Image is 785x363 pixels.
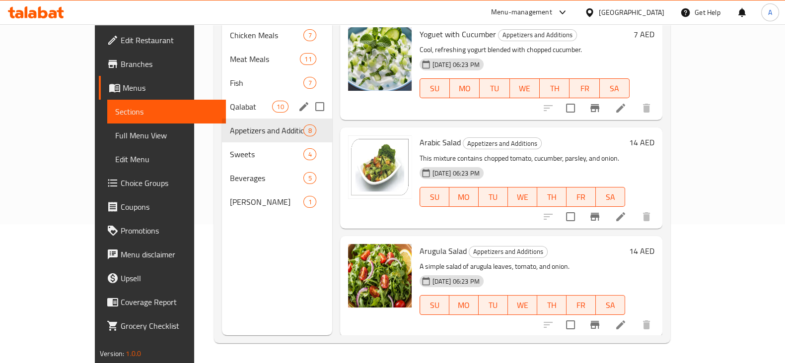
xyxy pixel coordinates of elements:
div: items [303,172,316,184]
button: Branch-specific-item [583,205,607,229]
span: Grocery Checklist [121,320,218,332]
button: FR [570,78,599,98]
span: Choice Groups [121,177,218,189]
div: items [303,124,316,136]
a: Sections [107,100,226,123]
span: TU [483,190,504,204]
span: 5 [304,174,315,183]
span: Coverage Report [121,296,218,308]
a: Edit menu item [615,102,627,114]
button: MO [449,295,479,315]
button: WE [508,187,537,207]
button: WE [508,295,537,315]
span: Fish [230,77,304,89]
span: WE [512,190,533,204]
button: FR [567,295,596,315]
span: 11 [300,55,315,64]
div: Appetizers and Additions [463,137,542,149]
span: Version: [100,347,124,360]
span: Appetizers and Additions [463,138,541,149]
div: Dhabayeh [230,196,304,208]
span: Chicken Meals [230,29,304,41]
span: TU [483,298,504,312]
span: MO [453,298,475,312]
button: TU [479,187,508,207]
div: Sweets [230,148,304,160]
button: WE [510,78,540,98]
button: MO [449,187,479,207]
span: WE [512,298,533,312]
span: MO [454,81,476,96]
span: Branches [121,58,218,70]
button: TH [540,78,570,98]
span: 1.0.0 [126,347,141,360]
div: Appetizers and Additions8 [222,119,332,142]
span: Beverages [230,172,304,184]
span: 10 [273,102,287,112]
a: Promotions [99,219,226,242]
span: Full Menu View [115,129,218,141]
button: TU [480,78,509,98]
span: Select to update [560,314,581,335]
button: SU [420,78,450,98]
span: A [768,7,772,18]
a: Edit menu item [615,211,627,223]
span: SA [600,190,621,204]
button: delete [635,313,658,337]
span: SA [600,298,621,312]
span: Appetizers and Additions [499,29,576,41]
button: SU [420,187,449,207]
img: Yoguet with Cucumber [348,27,412,91]
span: Edit Restaurant [121,34,218,46]
div: Appetizers and Additions [498,29,577,41]
a: Choice Groups [99,171,226,195]
p: This mixture contains chopped tomato, cucumber, parsley, and onion. [420,152,625,165]
span: Appetizers and Additions [230,124,304,136]
span: Menus [123,82,218,94]
span: SU [424,190,445,204]
span: 7 [304,31,315,40]
button: TU [479,295,508,315]
div: Menu-management [491,6,552,18]
span: FR [571,190,592,204]
img: Arugula Salad [348,244,412,307]
span: Promotions [121,225,218,237]
span: [DATE] 06:23 PM [428,277,484,286]
button: Branch-specific-item [583,313,607,337]
span: [DATE] 06:23 PM [428,169,484,178]
span: 7 [304,78,315,88]
a: Coverage Report [99,290,226,314]
a: Full Menu View [107,123,226,147]
a: Branches [99,52,226,76]
a: Upsell [99,266,226,290]
span: TH [541,298,563,312]
button: SU [420,295,449,315]
span: Yoguet with Cucumber [420,27,496,42]
div: [PERSON_NAME]1 [222,190,332,214]
button: SA [596,295,625,315]
span: Sections [115,106,218,118]
span: TH [541,190,563,204]
span: SU [424,81,446,96]
h6: 14 AED [629,135,654,149]
span: MO [453,190,475,204]
button: Branch-specific-item [583,96,607,120]
span: Edit Menu [115,153,218,165]
span: Coupons [121,201,218,213]
a: Coupons [99,195,226,219]
span: Select to update [560,206,581,227]
a: Edit menu item [615,319,627,331]
button: FR [567,187,596,207]
span: SA [604,81,626,96]
a: Grocery Checklist [99,314,226,338]
button: TH [537,187,567,207]
span: SU [424,298,445,312]
nav: Menu sections [222,19,332,218]
div: Sweets4 [222,142,332,166]
div: [GEOGRAPHIC_DATA] [599,7,664,18]
div: Meat Meals11 [222,47,332,71]
span: [DATE] 06:23 PM [428,60,484,69]
p: Cool, refreshing yogurt blended with chopped cucumber. [420,44,630,56]
div: Fish7 [222,71,332,95]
